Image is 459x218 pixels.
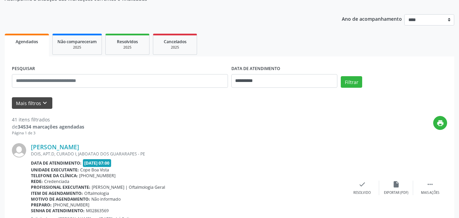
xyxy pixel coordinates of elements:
[31,160,82,166] b: Data de atendimento:
[158,45,192,50] div: 2025
[16,39,38,45] span: Agendados
[31,202,52,208] b: Preparo:
[53,202,89,208] span: [PHONE_NUMBER]
[426,181,434,188] i: 
[231,64,280,74] label: DATA DE ATENDIMENTO
[353,190,371,195] div: Resolvido
[31,190,83,196] b: Item de agendamento:
[79,173,116,179] span: [PHONE_NUMBER]
[421,190,439,195] div: Mais ações
[80,167,109,173] span: Cope Boa Vista
[341,76,362,88] button: Filtrar
[31,173,78,179] b: Telefone da clínica:
[12,116,84,123] div: 41 itens filtrados
[12,64,35,74] label: PESQUISAR
[31,151,345,157] div: DOIS, APT.D, CURADO I, JABOATAO DOS GUARARAPES - PE
[31,143,79,151] a: [PERSON_NAME]
[31,196,90,202] b: Motivo de agendamento:
[31,208,85,214] b: Senha de atendimento:
[437,119,444,127] i: print
[12,143,26,157] img: img
[57,45,97,50] div: 2025
[342,14,402,23] p: Ano de acompanhamento
[117,39,138,45] span: Resolvidos
[384,190,408,195] div: Exportar (PDF)
[83,159,111,167] span: [DATE] 07:00
[392,181,400,188] i: insert_drive_file
[18,123,84,130] strong: 34534 marcações agendadas
[84,190,109,196] span: Oftalmologia
[164,39,187,45] span: Cancelados
[31,179,43,184] b: Rede:
[31,184,90,190] b: Profissional executante:
[12,130,84,136] div: Página 1 de 3
[110,45,144,50] div: 2025
[86,208,109,214] span: M02863569
[44,179,69,184] span: Credenciada
[91,196,121,202] span: Não informado
[433,116,447,130] button: print
[31,167,79,173] b: Unidade executante:
[12,123,84,130] div: de
[41,99,49,107] i: keyboard_arrow_down
[92,184,165,190] span: [PERSON_NAME] | Oftalmologia Geral
[12,97,52,109] button: Mais filtroskeyboard_arrow_down
[57,39,97,45] span: Não compareceram
[358,181,366,188] i: check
